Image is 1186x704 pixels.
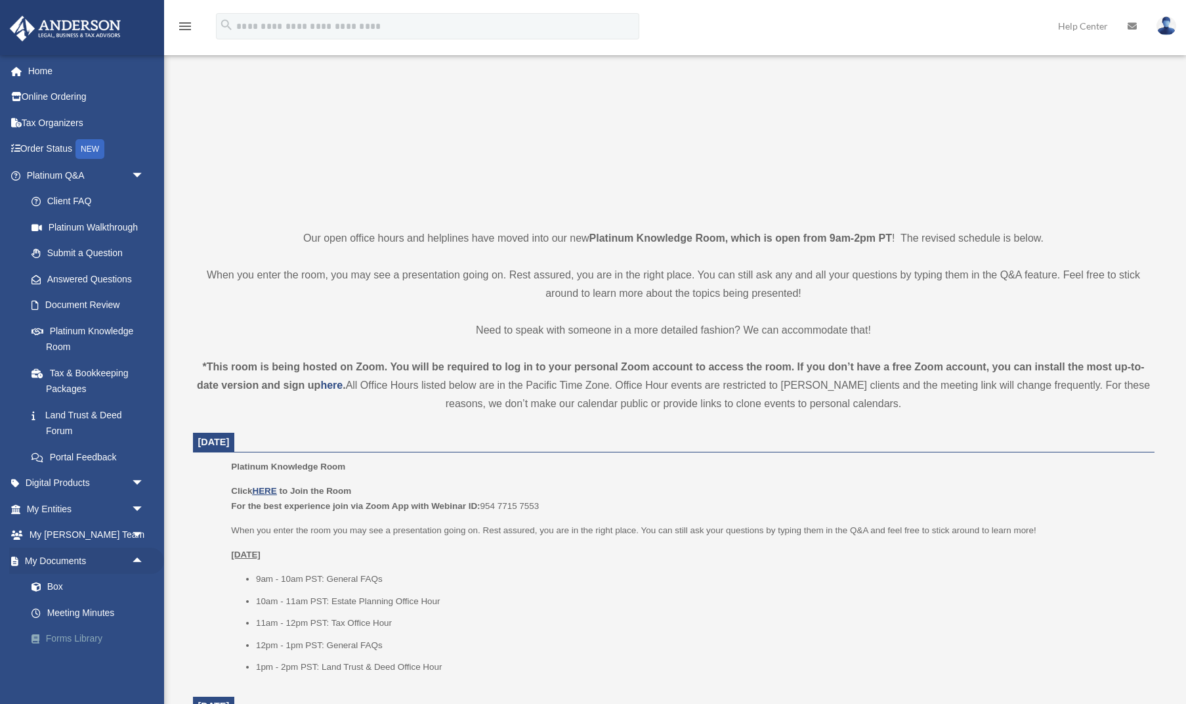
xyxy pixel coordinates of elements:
[177,23,193,34] a: menu
[131,496,158,523] span: arrow_drop_down
[18,318,158,360] a: Platinum Knowledge Room
[252,486,276,496] a: HERE
[131,522,158,549] span: arrow_drop_down
[18,402,164,444] a: Land Trust & Deed Forum
[256,594,1145,609] li: 10am - 11am PST: Estate Planning Office Hour
[219,18,234,32] i: search
[193,229,1154,248] p: Our open office hours and helplines have moved into our new ! The revised schedule is below.
[18,214,164,240] a: Platinum Walkthrough
[193,358,1154,413] div: All Office Hours listed below are in the Pacific Time Zone. Office Hour events are restricted to ...
[75,139,104,159] div: NEW
[231,462,345,472] span: Platinum Knowledge Room
[18,360,164,402] a: Tax & Bookkeeping Packages
[9,522,164,548] a: My [PERSON_NAME] Teamarrow_drop_down
[18,292,164,319] a: Document Review
[18,444,164,470] a: Portal Feedback
[177,18,193,34] i: menu
[9,496,164,522] a: My Entitiesarrow_drop_down
[231,523,1145,539] p: When you enter the room you may see a presentation going on. Rest assured, you are in the right p...
[1156,16,1176,35] img: User Pic
[6,16,125,41] img: Anderson Advisors Platinum Portal
[256,571,1145,587] li: 9am - 10am PST: General FAQs
[18,574,164,600] a: Box
[343,380,345,391] strong: .
[231,483,1145,514] p: 954 7715 7553
[9,548,164,574] a: My Documentsarrow_drop_up
[256,615,1145,631] li: 11am - 12pm PST: Tax Office Hour
[9,162,164,188] a: Platinum Q&Aarrow_drop_down
[193,321,1154,340] p: Need to speak with someone in a more detailed fashion? We can accommodate that!
[231,550,261,560] u: [DATE]
[280,486,352,496] b: to Join the Room
[18,600,164,626] a: Meeting Minutes
[9,58,164,84] a: Home
[589,232,892,244] strong: Platinum Knowledge Room, which is open from 9am-2pm PT
[131,470,158,497] span: arrow_drop_down
[9,470,164,496] a: Digital Productsarrow_drop_down
[256,659,1145,675] li: 1pm - 2pm PST: Land Trust & Deed Office Hour
[18,626,164,652] a: Forms Library
[131,548,158,575] span: arrow_drop_up
[256,638,1145,653] li: 12pm - 1pm PST: General FAQs
[9,110,164,136] a: Tax Organizers
[197,361,1145,391] strong: *This room is being hosted on Zoom. You will be required to log in to your personal Zoom account ...
[320,380,343,391] a: here
[131,162,158,189] span: arrow_drop_down
[18,651,164,678] a: Notarize
[18,188,164,215] a: Client FAQ
[231,486,279,496] b: Click
[231,501,480,511] b: For the best experience join via Zoom App with Webinar ID:
[18,266,164,292] a: Answered Questions
[193,266,1154,303] p: When you enter the room, you may see a presentation going on. Rest assured, you are in the right ...
[9,136,164,163] a: Order StatusNEW
[18,240,164,267] a: Submit a Question
[198,437,230,447] span: [DATE]
[9,84,164,110] a: Online Ordering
